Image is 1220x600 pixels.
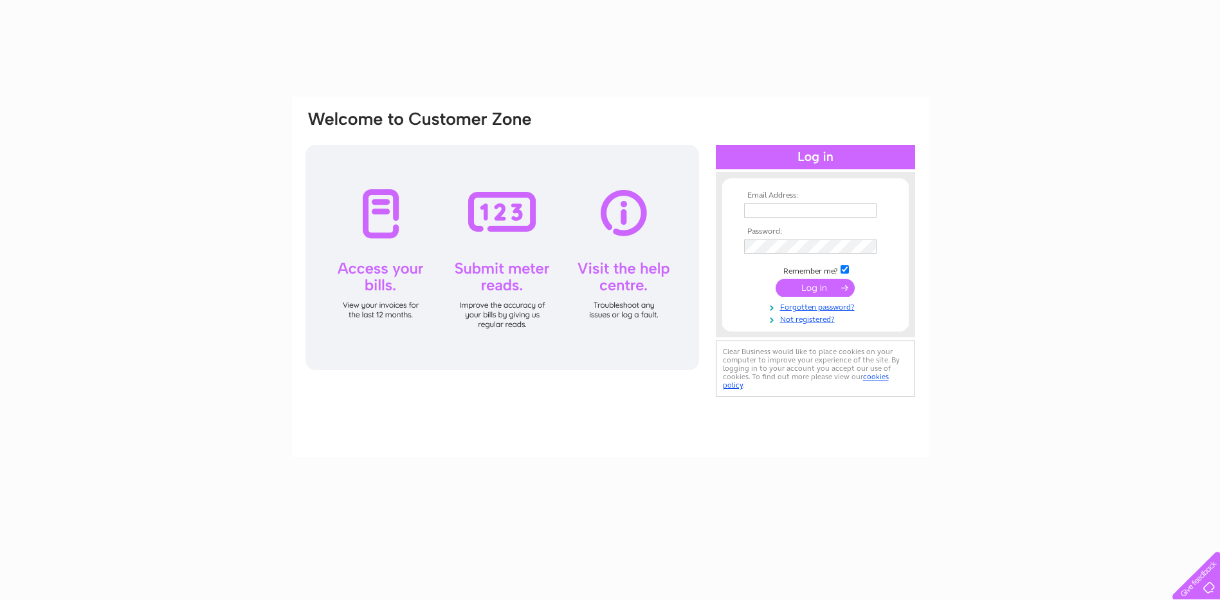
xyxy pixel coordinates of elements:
[744,312,890,324] a: Not registered?
[744,300,890,312] a: Forgotten password?
[723,372,889,389] a: cookies policy
[776,279,855,297] input: Submit
[716,341,915,397] div: Clear Business would like to place cookies on your computer to improve your experience of the sit...
[741,227,890,236] th: Password:
[741,191,890,200] th: Email Address:
[741,263,890,276] td: Remember me?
